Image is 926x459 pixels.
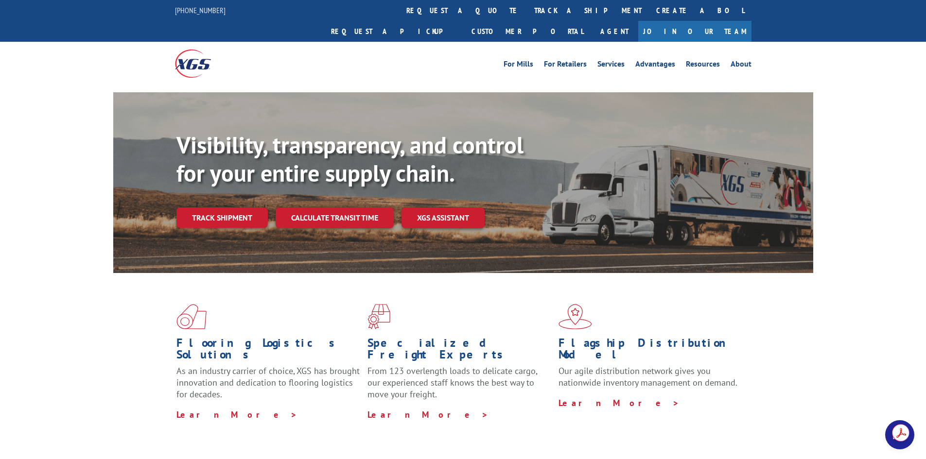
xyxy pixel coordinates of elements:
[276,207,394,228] a: Calculate transit time
[559,337,742,365] h1: Flagship Distribution Model
[367,337,551,365] h1: Specialized Freight Experts
[367,365,551,408] p: From 123 overlength loads to delicate cargo, our experienced staff knows the best way to move you...
[504,60,533,71] a: For Mills
[402,207,485,228] a: XGS ASSISTANT
[559,397,680,408] a: Learn More >
[367,304,390,329] img: xgs-icon-focused-on-flooring-red
[176,304,207,329] img: xgs-icon-total-supply-chain-intelligence-red
[176,130,524,188] b: Visibility, transparency, and control for your entire supply chain.
[176,207,268,228] a: Track shipment
[324,21,464,42] a: Request a pickup
[544,60,587,71] a: For Retailers
[559,365,737,388] span: Our agile distribution network gives you nationwide inventory management on demand.
[885,420,914,449] a: Open chat
[591,21,638,42] a: Agent
[367,409,489,420] a: Learn More >
[176,337,360,365] h1: Flooring Logistics Solutions
[686,60,720,71] a: Resources
[635,60,675,71] a: Advantages
[176,365,360,400] span: As an industry carrier of choice, XGS has brought innovation and dedication to flooring logistics...
[464,21,591,42] a: Customer Portal
[731,60,751,71] a: About
[175,5,226,15] a: [PHONE_NUMBER]
[176,409,297,420] a: Learn More >
[638,21,751,42] a: Join Our Team
[597,60,625,71] a: Services
[559,304,592,329] img: xgs-icon-flagship-distribution-model-red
